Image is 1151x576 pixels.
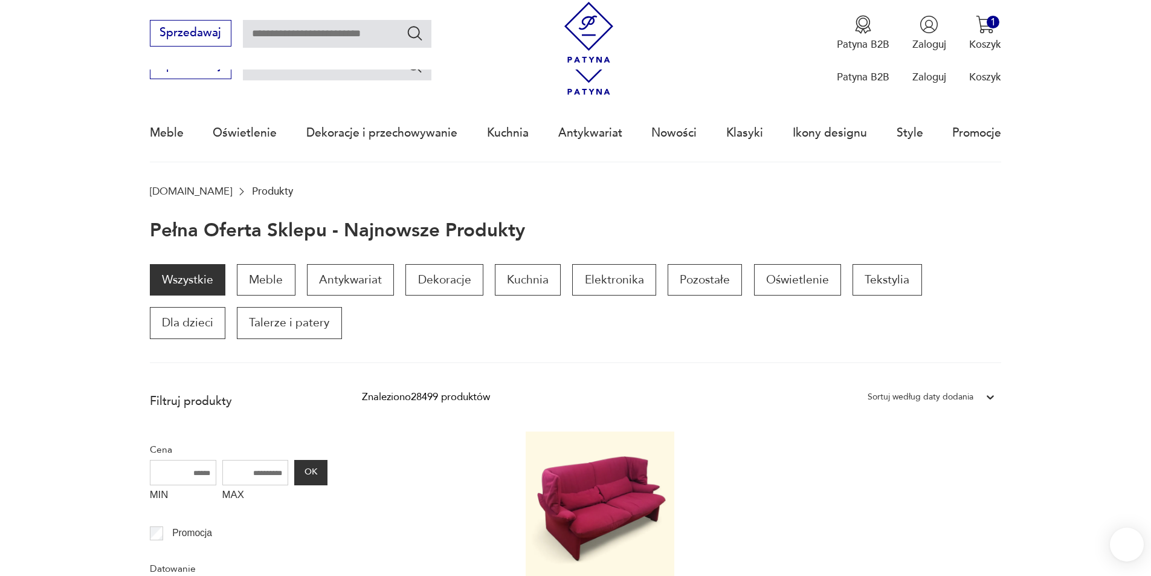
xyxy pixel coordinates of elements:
[558,2,619,63] img: Patyna - sklep z meblami i dekoracjami vintage
[920,15,938,34] img: Ikonka użytkownika
[651,105,697,161] a: Nowości
[912,37,946,51] p: Zaloguj
[150,442,327,458] p: Cena
[362,389,490,405] div: Znaleziono 28499 produktów
[897,105,923,161] a: Style
[222,485,289,508] label: MAX
[237,307,341,338] a: Talerze i patery
[754,264,841,296] a: Oświetlenie
[837,70,889,84] p: Patyna B2B
[150,485,216,508] label: MIN
[668,264,742,296] a: Pozostałe
[172,525,212,541] p: Promocja
[868,389,973,405] div: Sortuj według daty dodania
[793,105,867,161] a: Ikony designu
[307,264,394,296] a: Antykwariat
[405,264,483,296] a: Dekoracje
[837,15,889,51] button: Patyna B2B
[406,57,424,74] button: Szukaj
[1110,528,1144,561] iframe: Smartsupp widget button
[150,105,184,161] a: Meble
[306,105,457,161] a: Dekoracje i przechowywanie
[150,186,232,197] a: [DOMAIN_NAME]
[572,264,656,296] a: Elektronika
[213,105,277,161] a: Oświetlenie
[150,62,231,71] a: Sprzedawaj
[558,105,622,161] a: Antykwariat
[969,37,1001,51] p: Koszyk
[969,70,1001,84] p: Koszyk
[854,15,872,34] img: Ikona medalu
[495,264,561,296] a: Kuchnia
[952,105,1001,161] a: Promocje
[487,105,529,161] a: Kuchnia
[912,15,946,51] button: Zaloguj
[969,15,1001,51] button: 1Koszyk
[252,186,293,197] p: Produkty
[294,460,327,485] button: OK
[406,24,424,42] button: Szukaj
[726,105,763,161] a: Klasyki
[976,15,995,34] img: Ikona koszyka
[150,20,231,47] button: Sprzedawaj
[837,37,889,51] p: Patyna B2B
[837,15,889,51] a: Ikona medaluPatyna B2B
[237,264,295,296] a: Meble
[150,221,525,241] h1: Pełna oferta sklepu - najnowsze produkty
[150,29,231,39] a: Sprzedawaj
[150,264,225,296] a: Wszystkie
[150,307,225,338] a: Dla dzieci
[853,264,921,296] a: Tekstylia
[150,393,327,409] p: Filtruj produkty
[912,70,946,84] p: Zaloguj
[987,16,999,28] div: 1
